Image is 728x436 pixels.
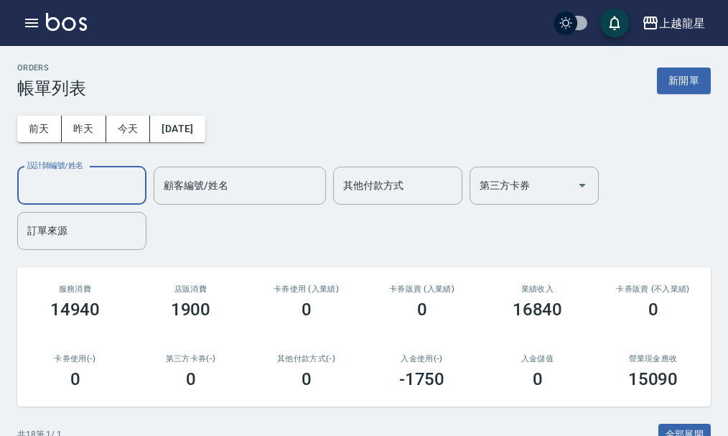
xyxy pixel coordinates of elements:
img: Logo [46,13,87,31]
button: 上越龍星 [636,9,711,38]
h3: 帳單列表 [17,78,86,98]
h3: 0 [648,300,658,320]
h2: 其他付款方式(-) [266,354,347,363]
h3: 0 [186,369,196,389]
h3: 1900 [171,300,211,320]
div: 上越龍星 [659,14,705,32]
button: 前天 [17,116,62,142]
button: 昨天 [62,116,106,142]
label: 設計師編號/姓名 [27,160,83,171]
h2: 第三方卡券(-) [150,354,231,363]
h2: 卡券使用(-) [34,354,116,363]
h3: 0 [302,369,312,389]
h2: 卡券使用 (入業績) [266,284,347,294]
h2: 入金使用(-) [381,354,462,363]
h3: 0 [417,300,427,320]
a: 新開單 [657,73,711,87]
h2: 業績收入 [497,284,578,294]
button: 新開單 [657,68,711,94]
h3: 16840 [513,300,563,320]
h3: 15090 [628,369,678,389]
h2: 卡券販賣 (入業績) [381,284,462,294]
h2: 營業現金應收 [612,354,694,363]
h3: 0 [533,369,543,389]
h3: 0 [70,369,80,389]
h2: ORDERS [17,63,86,73]
h2: 店販消費 [150,284,231,294]
h2: 入金儲值 [497,354,578,363]
button: save [600,9,629,37]
h3: -1750 [399,369,445,389]
button: Open [571,174,594,197]
h2: 卡券販賣 (不入業績) [612,284,694,294]
button: [DATE] [150,116,205,142]
h3: 14940 [50,300,101,320]
button: 今天 [106,116,151,142]
h3: 0 [302,300,312,320]
h3: 服務消費 [34,284,116,294]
